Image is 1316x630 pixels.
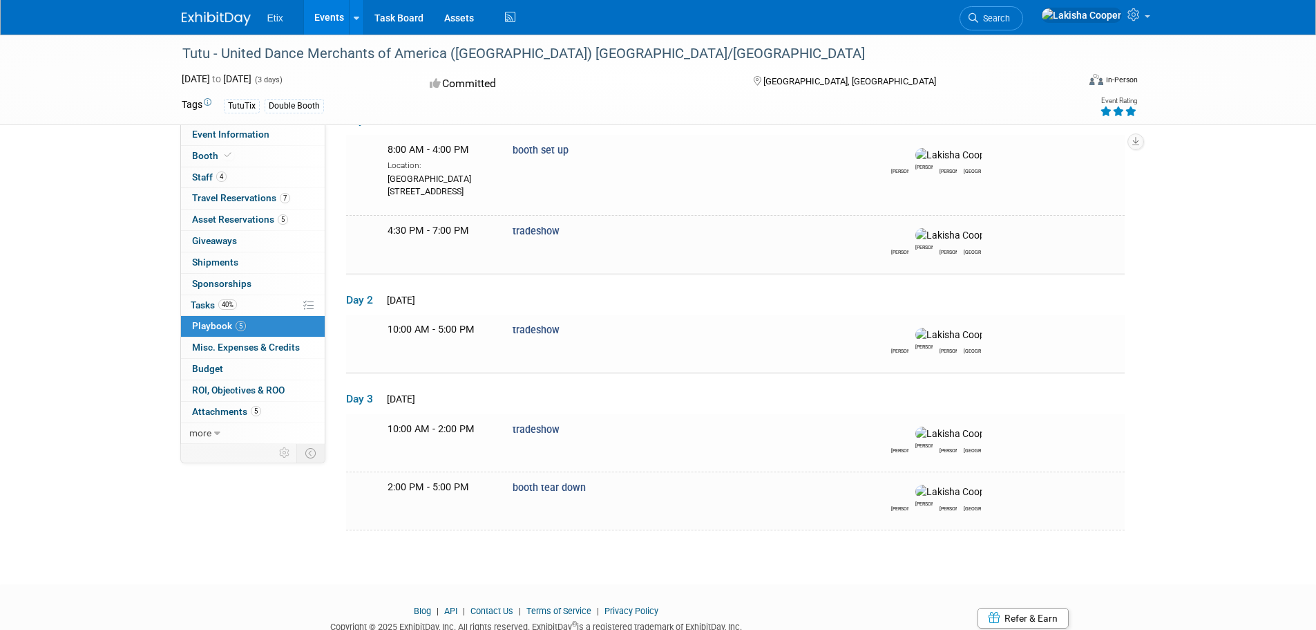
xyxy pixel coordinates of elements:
div: Brandi Vickers [891,247,908,256]
img: Lakisha Cooper [915,328,982,342]
div: [GEOGRAPHIC_DATA] [STREET_ADDRESS] [388,172,492,198]
span: 2:00 PM - 5:00 PM [388,481,469,493]
div: Lakisha Cooper [915,342,933,351]
img: Sydney Lyman [964,426,983,445]
span: Sponsorships [192,278,251,289]
img: Sydney Lyman [964,326,983,346]
span: tradeshow [513,324,560,336]
div: Brandi Vickers [891,503,908,512]
img: Brandi Vickers [891,147,910,166]
span: 4:30 PM - 7:00 PM [388,225,469,237]
span: Travel Reservations [192,192,290,203]
span: more [189,427,211,438]
span: tradeshow [513,225,560,237]
img: Sydney Lyman [964,228,983,247]
div: Lakisha Cooper [915,499,933,508]
div: Olivia Greer [940,166,957,175]
a: Giveaways [181,231,325,252]
span: 10:00 AM - 2:00 PM [388,423,475,435]
img: Olivia Greer [940,326,959,346]
div: Olivia Greer [940,503,957,512]
a: Event Information [181,124,325,145]
span: Search [978,13,1010,24]
a: Asset Reservations5 [181,210,325,230]
img: Sydney Lyman [964,484,983,503]
div: Sydney Lyman [964,445,981,454]
a: Shipments [181,252,325,273]
img: Lakisha Cooper [915,228,982,242]
span: ROI, Objectives & ROO [192,385,285,396]
span: | [515,606,524,616]
div: Lakisha Cooper [915,162,933,171]
img: Lakisha Cooper [915,427,982,441]
div: Committed [426,72,731,96]
a: more [181,423,325,444]
td: Tags [182,98,211,113]
span: | [433,606,442,616]
div: Olivia Greer [940,346,957,355]
span: [DATE] [DATE] [182,73,251,84]
a: Blog [414,606,431,616]
span: Shipments [192,257,238,268]
div: Lakisha Cooper [915,441,933,450]
img: Format-Inperson.png [1089,74,1103,85]
span: Day 3 [346,391,381,407]
div: Sydney Lyman [964,503,981,512]
a: Tasks40% [181,295,325,316]
img: Brandi Vickers [891,228,910,247]
a: Budget [181,359,325,380]
a: ROI, Objectives & ROO [181,380,325,401]
span: | [459,606,468,616]
a: Booth [181,146,325,167]
img: Olivia Greer [940,426,959,445]
img: Brandi Vickers [891,484,910,503]
a: Contact Us [470,606,513,616]
div: Event Rating [1100,98,1137,104]
div: Tutu - United Dance Merchants of America ([GEOGRAPHIC_DATA]) [GEOGRAPHIC_DATA]/[GEOGRAPHIC_DATA] [178,41,1057,66]
span: Playbook [192,320,246,331]
span: Etix [267,12,283,24]
span: 5 [236,321,246,331]
span: booth tear down [513,482,586,494]
span: Budget [192,363,223,374]
span: [DATE] [383,115,415,126]
span: Day 2 [346,293,381,308]
td: Toggle Event Tabs [296,444,325,462]
img: ExhibitDay [182,12,251,26]
span: 7 [280,193,290,203]
a: Playbook5 [181,316,325,337]
div: Double Booth [265,99,324,113]
a: Refer & Earn [978,608,1069,629]
img: Brandi Vickers [891,326,910,346]
span: (3 days) [254,75,283,84]
div: Brandi Vickers [891,166,908,175]
i: Booth reservation complete [225,151,231,159]
a: Misc. Expenses & Credits [181,337,325,358]
span: Attachments [192,406,261,417]
span: [GEOGRAPHIC_DATA], [GEOGRAPHIC_DATA] [763,76,936,86]
span: Staff [192,172,227,183]
div: TutuTix [224,99,260,113]
a: Search [960,6,1023,30]
a: Staff4 [181,167,325,188]
span: Asset Reservations [192,214,288,225]
span: 4 [216,172,227,182]
span: | [593,606,602,616]
span: Giveaways [192,235,237,246]
a: Travel Reservations7 [181,188,325,209]
span: Event Information [192,129,269,140]
sup: ® [572,620,577,628]
div: Location: [388,158,492,172]
img: Lakisha Cooper [915,148,982,162]
div: Brandi Vickers [891,445,908,454]
span: [DATE] [383,295,415,306]
span: 10:00 AM - 5:00 PM [388,324,475,335]
span: [DATE] [383,393,415,405]
div: Event Format [996,72,1138,93]
span: 5 [251,406,261,416]
a: Sponsorships [181,274,325,295]
span: 5 [278,214,288,225]
a: Attachments5 [181,402,325,423]
span: Booth [192,150,234,161]
img: Olivia Greer [940,147,959,166]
